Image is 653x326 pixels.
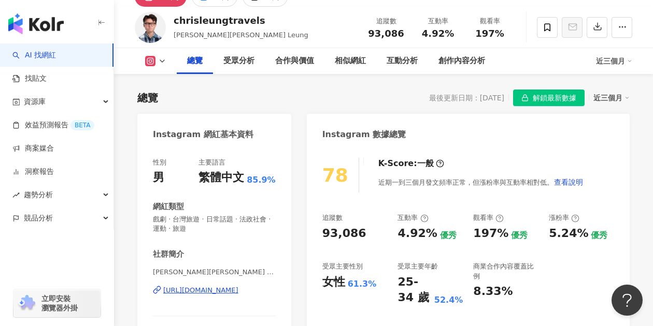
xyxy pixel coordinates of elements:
[473,262,538,280] div: 商業合作內容覆蓋比例
[8,13,64,34] img: logo
[24,90,46,113] span: 資源庫
[553,172,584,192] button: 查看說明
[174,31,308,39] span: [PERSON_NAME][PERSON_NAME] Leung
[163,286,238,295] div: [URL][DOMAIN_NAME]
[187,55,203,67] div: 總覽
[223,55,254,67] div: 受眾分析
[398,274,431,306] div: 25-34 歲
[12,167,54,177] a: 洞察報告
[153,201,184,212] div: 網紅類型
[137,91,158,105] div: 總覽
[198,158,225,167] div: 主要語言
[12,73,47,84] a: 找貼文
[417,158,434,169] div: 一般
[434,294,463,306] div: 52.4%
[12,143,54,154] a: 商案媒合
[322,213,343,223] div: 追蹤數
[429,94,504,102] div: 最後更新日期：[DATE]
[513,90,585,106] button: 解鎖最新數據
[322,165,348,186] div: 78
[322,226,366,242] div: 93,086
[275,55,314,67] div: 合作與價值
[13,289,101,317] a: chrome extension立即安裝 瀏覽器外掛
[153,268,276,277] span: [PERSON_NAME][PERSON_NAME] | chrisleungtravels
[198,170,244,186] div: 繁體中文
[153,215,276,233] span: 戲劇 · 台灣旅遊 · 日常話題 · 法政社會 · 運動 · 旅遊
[387,55,418,67] div: 互動分析
[473,226,508,242] div: 197%
[440,230,457,241] div: 優秀
[17,295,37,312] img: chrome extension
[41,294,78,313] span: 立即安裝 瀏覽器外掛
[368,28,404,39] span: 93,086
[398,213,428,223] div: 互動率
[322,129,406,140] div: Instagram 數據總覽
[533,90,576,107] span: 解鎖最新數據
[24,206,53,230] span: 競品分析
[348,278,377,290] div: 61.3%
[398,262,438,271] div: 受眾主要年齡
[174,14,308,27] div: chrisleungtravels
[135,12,166,43] img: KOL Avatar
[153,249,184,260] div: 社群簡介
[153,129,253,140] div: Instagram 網紅基本資料
[549,226,588,242] div: 5.24%
[12,191,20,199] span: rise
[475,28,504,39] span: 197%
[247,174,276,186] span: 85.9%
[378,158,444,169] div: K-Score :
[153,286,276,295] a: [URL][DOMAIN_NAME]
[335,55,366,67] div: 相似網紅
[153,170,164,186] div: 男
[473,284,513,300] div: 8.33%
[153,158,166,167] div: 性別
[511,230,528,241] div: 優秀
[422,28,454,39] span: 4.92%
[12,120,94,130] a: 效益預測報告BETA
[554,178,583,186] span: 查看說明
[593,91,630,105] div: 近三個月
[549,213,579,223] div: 漲粉率
[12,50,56,61] a: searchAI 找網紅
[322,262,363,271] div: 受眾主要性別
[378,172,584,192] div: 近期一到三個月發文頻率正常，但漲粉率與互動率相對低。
[366,16,406,26] div: 追蹤數
[438,55,485,67] div: 創作內容分析
[596,53,632,69] div: 近三個月
[470,16,509,26] div: 觀看率
[473,213,504,223] div: 觀看率
[24,183,53,206] span: 趨勢分析
[398,226,437,242] div: 4.92%
[591,230,607,241] div: 優秀
[322,274,345,290] div: 女性
[612,285,643,316] iframe: Help Scout Beacon - Open
[418,16,458,26] div: 互動率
